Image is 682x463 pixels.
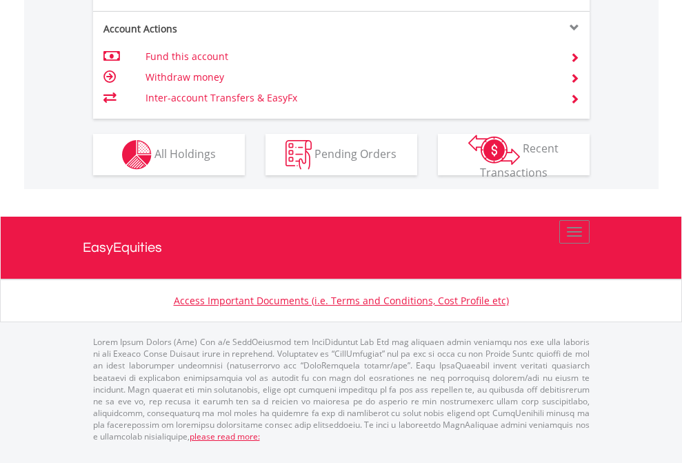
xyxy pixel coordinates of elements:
[93,22,341,36] div: Account Actions
[122,140,152,170] img: holdings-wht.png
[285,140,312,170] img: pending_instructions-wht.png
[174,294,509,307] a: Access Important Documents (i.e. Terms and Conditions, Cost Profile etc)
[468,135,520,165] img: transactions-zar-wht.png
[93,134,245,175] button: All Holdings
[190,431,260,442] a: please read more:
[146,88,553,108] td: Inter-account Transfers & EasyFx
[83,217,600,279] a: EasyEquities
[438,134,590,175] button: Recent Transactions
[154,146,216,161] span: All Holdings
[93,336,590,442] p: Lorem Ipsum Dolors (Ame) Con a/e SeddOeiusmod tem InciDiduntut Lab Etd mag aliquaen admin veniamq...
[314,146,397,161] span: Pending Orders
[146,67,553,88] td: Withdraw money
[146,46,553,67] td: Fund this account
[265,134,417,175] button: Pending Orders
